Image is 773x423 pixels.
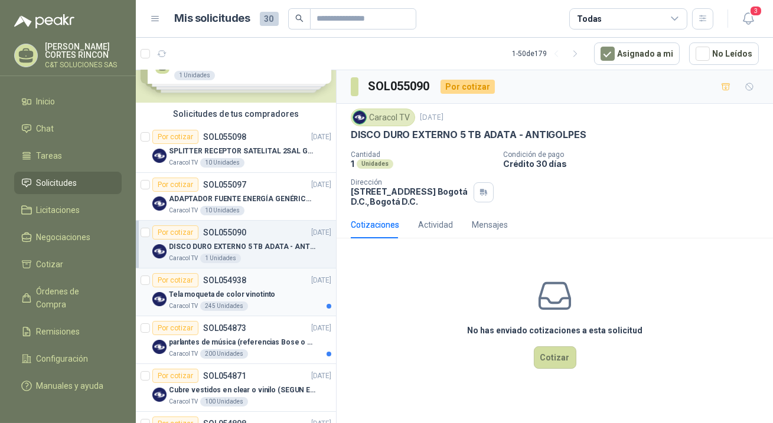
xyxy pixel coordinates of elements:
[136,173,336,221] a: Por cotizarSOL055097[DATE] Company LogoADAPTADOR FUENTE ENERGÍA GENÉRICO 24V 1ACaracol TV10 Unidades
[169,397,198,406] p: Caracol TV
[351,186,469,206] p: [STREET_ADDRESS] Bogotá D.C. , Bogotá D.C.
[203,133,246,141] p: SOL055098
[136,221,336,268] a: Por cotizarSOL055090[DATE] Company LogoDISCO DURO EXTERNO 5 TB ADATA - ANTIGOLPESCaracol TV1 Unid...
[311,275,331,286] p: [DATE]
[14,320,122,343] a: Remisiones
[311,323,331,334] p: [DATE]
[37,325,80,338] span: Remisiones
[418,218,453,231] div: Actividad
[152,225,198,240] div: Por cotizar
[534,346,576,369] button: Cotizar
[14,347,122,370] a: Configuración
[169,194,316,205] p: ADAPTADOR FUENTE ENERGÍA GENÉRICO 24V 1A
[353,111,366,124] img: Company Logo
[152,273,198,287] div: Por cotizar
[260,12,279,26] span: 30
[169,301,198,311] p: Caracol TV
[136,316,336,364] a: Por cotizarSOL054873[DATE] Company Logoparlantes de música (referencias Bose o Alexa) CON MARCACI...
[14,280,122,316] a: Órdenes de Compra
[200,158,244,168] div: 10 Unidades
[152,178,198,192] div: Por cotizar
[357,159,393,169] div: Unidades
[200,254,241,263] div: 1 Unidades
[152,196,167,211] img: Company Logo
[45,42,122,59] p: [PERSON_NAME] CORTES RINCON
[152,244,167,258] img: Company Logo
[169,349,198,359] p: Caracol TV
[420,112,443,123] p: [DATE]
[311,132,331,143] p: [DATE]
[14,117,122,140] a: Chat
[169,146,316,157] p: SPLITTER RECEPTOR SATELITAL 2SAL GT-SP21
[203,228,246,237] p: SOL055090
[351,150,494,159] p: Cantidad
[37,379,104,392] span: Manuales y ayuda
[136,268,336,316] a: Por cotizarSOL054938[DATE] Company LogoTela moqueta de color vinotintoCaracol TV245 Unidades
[503,150,768,159] p: Condición de pago
[14,90,122,113] a: Inicio
[749,5,762,17] span: 3
[203,181,246,189] p: SOL055097
[689,42,759,65] button: No Leídos
[175,10,250,27] h1: Mis solicitudes
[503,159,768,169] p: Crédito 30 días
[467,324,642,337] h3: No has enviado cotizaciones a esta solicitud
[203,324,246,332] p: SOL054873
[37,352,89,365] span: Configuración
[351,218,399,231] div: Cotizaciones
[351,178,469,186] p: Dirección
[14,172,122,194] a: Solicitudes
[311,179,331,191] p: [DATE]
[169,337,316,348] p: parlantes de música (referencias Bose o Alexa) CON MARCACION 1 LOGO (Mas datos en el adjunto)
[351,129,586,141] p: DISCO DURO EXTERNO 5 TB ADATA - ANTIGOLPES
[351,109,415,126] div: Caracol TV
[203,372,246,380] p: SOL054871
[14,226,122,248] a: Negociaciones
[311,227,331,238] p: [DATE]
[152,292,167,306] img: Company Logo
[441,80,495,94] div: Por cotizar
[200,206,244,215] div: 10 Unidades
[136,103,336,125] div: Solicitudes de tus compradores
[152,388,167,402] img: Company Logo
[37,258,64,271] span: Cotizar
[200,397,248,406] div: 100 Unidades
[152,149,167,163] img: Company Logo
[152,321,198,335] div: Por cotizar
[37,149,63,162] span: Tareas
[14,145,122,167] a: Tareas
[738,8,759,29] button: 3
[169,385,316,396] p: Cubre vestidos en clear o vinilo (SEGUN ESPECIFICACIONES DEL ADJUNTO)
[169,241,316,253] p: DISCO DURO EXTERNO 5 TB ADATA - ANTIGOLPES
[14,375,122,397] a: Manuales y ayuda
[37,95,56,108] span: Inicio
[37,176,77,189] span: Solicitudes
[472,218,508,231] div: Mensajes
[45,61,122,68] p: C&T SOLUCIONES SAS
[152,340,167,354] img: Company Logo
[512,44,585,63] div: 1 - 50 de 179
[37,285,110,311] span: Órdenes de Compra
[200,349,248,359] div: 200 Unidades
[169,206,198,215] p: Caracol TV
[14,253,122,276] a: Cotizar
[594,42,680,65] button: Asignado a mi
[169,254,198,263] p: Caracol TV
[37,231,91,244] span: Negociaciones
[136,364,336,412] a: Por cotizarSOL054871[DATE] Company LogoCubre vestidos en clear o vinilo (SEGUN ESPECIFICACIONES D...
[14,14,74,28] img: Logo peakr
[152,130,198,144] div: Por cotizar
[169,158,198,168] p: Caracol TV
[136,125,336,173] a: Por cotizarSOL055098[DATE] Company LogoSPLITTER RECEPTOR SATELITAL 2SAL GT-SP21Caracol TV10 Unidades
[577,12,602,25] div: Todas
[169,289,275,300] p: Tela moqueta de color vinotinto
[311,370,331,382] p: [DATE]
[37,204,80,217] span: Licitaciones
[295,14,304,22] span: search
[14,199,122,221] a: Licitaciones
[368,77,431,96] h3: SOL055090
[152,369,198,383] div: Por cotizar
[37,122,54,135] span: Chat
[200,301,248,311] div: 245 Unidades
[351,159,354,169] p: 1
